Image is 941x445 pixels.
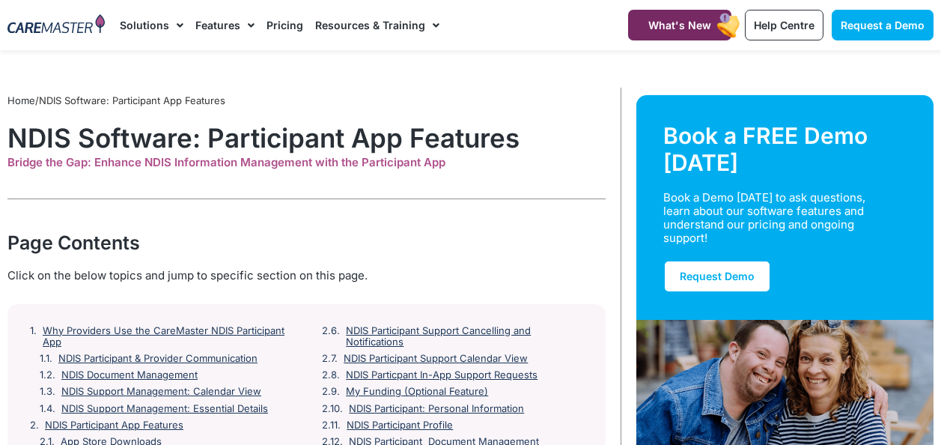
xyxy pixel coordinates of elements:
[7,122,606,154] h1: NDIS Software: Participant App Features
[344,353,528,365] a: NDIS Participant Support Calendar View
[7,229,606,256] div: Page Contents
[7,14,105,36] img: CareMaster Logo
[832,10,934,40] a: Request a Demo
[61,403,268,415] a: NDIS Support Management: Essential Details
[346,369,538,381] a: NDIS Particpant In-App Support Requests
[745,10,823,40] a: Help Centre
[754,19,814,31] span: Help Centre
[7,94,35,106] a: Home
[663,191,890,245] div: Book a Demo [DATE] to ask questions, learn about our software features and understand our pricing...
[61,369,198,381] a: NDIS Document Management
[7,267,606,284] div: Click on the below topics and jump to specific section on this page.
[841,19,925,31] span: Request a Demo
[58,353,258,365] a: NDIS Participant & Provider Communication
[680,270,755,282] span: Request Demo
[39,94,225,106] span: NDIS Software: Participant App Features
[346,325,582,348] a: NDIS Participant Support Cancelling and Notifications
[648,19,711,31] span: What's New
[43,325,300,348] a: Why Providers Use the CareMaster NDIS Participant App
[663,260,771,293] a: Request Demo
[7,94,225,106] span: /
[349,403,524,415] a: NDIS Participant: Personal Information
[7,156,606,169] div: Bridge the Gap: Enhance NDIS Information Management with the Participant App
[347,420,453,432] a: NDIS Participant Profile
[628,10,731,40] a: What's New
[61,386,261,398] a: NDIS Support Management: Calendar View
[346,386,488,398] a: My Funding (Optional Feature)
[663,122,907,176] div: Book a FREE Demo [DATE]
[45,420,183,432] a: NDIS Participant App Features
